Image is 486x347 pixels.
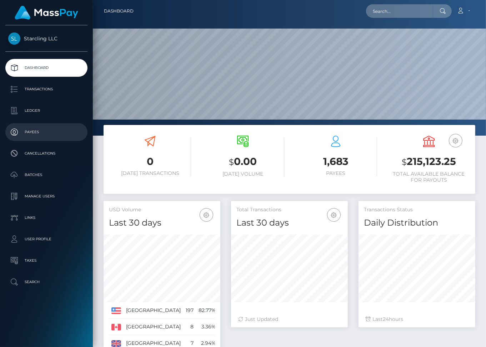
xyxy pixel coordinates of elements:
p: Dashboard [8,62,85,73]
p: Search [8,277,85,287]
h4: Daily Distribution [364,217,470,229]
p: User Profile [8,234,85,245]
input: Search... [366,4,433,18]
span: 24 [383,316,389,322]
p: Taxes [8,255,85,266]
a: Links [5,209,87,227]
a: Dashboard [5,59,87,77]
a: Cancellations [5,145,87,162]
img: GB.png [111,340,121,347]
p: Manage Users [8,191,85,202]
small: $ [229,157,234,167]
p: Payees [8,127,85,137]
h3: 1,683 [295,155,377,169]
td: [GEOGRAPHIC_DATA] [124,302,183,319]
a: Transactions [5,80,87,98]
h6: [DATE] Volume [202,171,284,177]
img: MassPay Logo [15,6,78,20]
a: Dashboard [104,4,134,19]
a: User Profile [5,230,87,248]
p: Ledger [8,105,85,116]
p: Links [8,212,85,223]
a: Ledger [5,102,87,120]
h5: Total Transactions [236,206,342,213]
span: Starcling LLC [5,35,87,42]
a: Manage Users [5,187,87,205]
a: Taxes [5,252,87,270]
img: Starcling LLC [8,32,20,45]
img: CA.png [111,324,121,330]
h5: USD Volume [109,206,215,213]
h3: 0 [109,155,191,169]
td: 197 [183,302,196,319]
a: Payees [5,123,87,141]
h4: Last 30 days [236,217,342,229]
div: Last hours [366,316,468,323]
small: $ [402,157,407,167]
div: Just Updated [238,316,341,323]
p: Cancellations [8,148,85,159]
img: US.png [111,307,121,314]
a: Batches [5,166,87,184]
td: 3.36% [196,319,218,335]
p: Batches [8,170,85,180]
td: [GEOGRAPHIC_DATA] [124,319,183,335]
td: 8 [183,319,196,335]
h3: 215,123.25 [388,155,470,169]
h3: 0.00 [202,155,284,169]
h6: [DATE] Transactions [109,170,191,176]
p: Transactions [8,84,85,95]
h6: Payees [295,170,377,176]
a: Search [5,273,87,291]
h4: Last 30 days [109,217,215,229]
td: 82.77% [196,302,218,319]
h6: Total Available Balance for Payouts [388,171,470,183]
h5: Transactions Status [364,206,470,213]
